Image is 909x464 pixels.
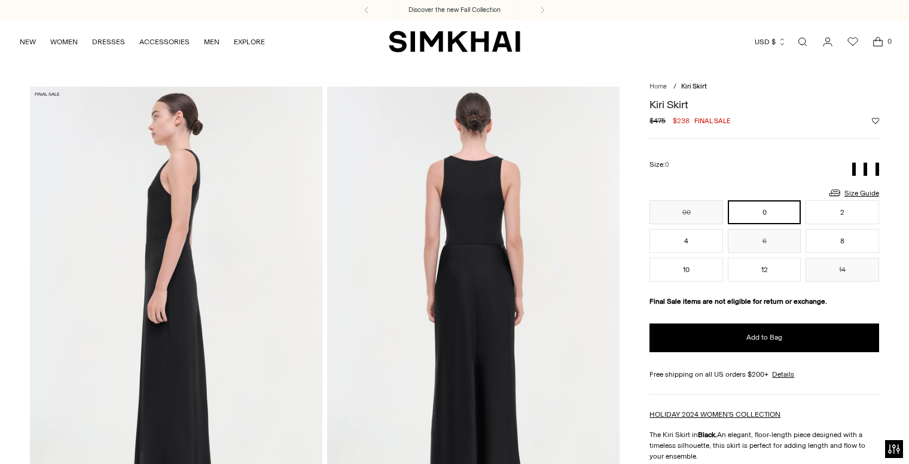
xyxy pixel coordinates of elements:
[649,115,666,126] s: $475
[884,36,895,47] span: 0
[772,369,794,380] a: Details
[649,200,722,224] button: 00
[649,429,879,462] p: The Kiri Skirt in An elegant, floor-length piece designed with a timeless silhouette, this skirt ...
[649,369,879,380] div: Free shipping on all US orders $200+
[681,83,707,90] span: Kiri Skirt
[665,161,669,169] span: 0
[698,431,717,439] strong: Black.
[806,258,879,282] button: 14
[806,229,879,253] button: 8
[649,229,722,253] button: 4
[649,83,667,90] a: Home
[872,117,879,124] button: Add to Wishlist
[389,30,520,53] a: SIMKHAI
[649,99,879,110] h1: Kiri Skirt
[649,82,879,92] nav: breadcrumbs
[728,200,801,224] button: 0
[139,29,190,55] a: ACCESSORIES
[841,30,865,54] a: Wishlist
[204,29,219,55] a: MEN
[234,29,265,55] a: EXPLORE
[649,323,879,352] button: Add to Bag
[649,410,780,419] a: HOLIDAY 2024 WOMEN'S COLLECTION
[649,258,722,282] button: 10
[816,30,840,54] a: Go to the account page
[828,185,879,200] a: Size Guide
[728,229,801,253] button: 6
[728,258,801,282] button: 12
[649,297,827,306] strong: Final Sale items are not eligible for return or exchange.
[806,200,879,224] button: 2
[755,29,786,55] button: USD $
[866,30,890,54] a: Open cart modal
[50,29,78,55] a: WOMEN
[673,115,690,126] span: $238
[746,332,782,343] span: Add to Bag
[673,82,676,92] div: /
[92,29,125,55] a: DRESSES
[20,29,36,55] a: NEW
[649,159,669,170] label: Size:
[791,30,815,54] a: Open search modal
[408,5,501,15] a: Discover the new Fall Collection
